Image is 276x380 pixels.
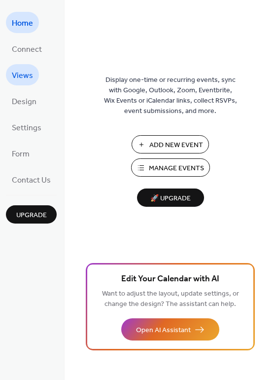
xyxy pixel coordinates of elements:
span: Upgrade [16,210,47,221]
a: Settings [6,116,47,138]
span: Home [12,16,33,31]
span: Display one-time or recurring events, sync with Google, Outlook, Zoom, Eventbrite, Wix Events or ... [104,75,237,116]
button: Add New Event [132,135,209,153]
a: Home [6,12,39,33]
button: Upgrade [6,205,57,224]
span: Design [12,94,36,110]
button: Manage Events [131,158,210,177]
span: Edit Your Calendar with AI [121,272,219,286]
span: Contact Us [12,173,51,188]
a: Form [6,143,35,164]
button: 🚀 Upgrade [137,189,204,207]
span: Want to adjust the layout, update settings, or change the design? The assistant can help. [102,287,239,311]
a: Views [6,64,39,85]
span: Form [12,147,30,162]
span: Settings [12,120,41,136]
span: Connect [12,42,42,57]
a: Connect [6,38,48,59]
span: Manage Events [149,163,204,174]
span: Views [12,68,33,83]
span: 🚀 Upgrade [143,192,198,205]
span: Add New Event [149,140,203,151]
button: Open AI Assistant [121,318,219,341]
a: Design [6,90,42,112]
a: Contact Us [6,169,57,190]
span: Open AI Assistant [136,325,191,336]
